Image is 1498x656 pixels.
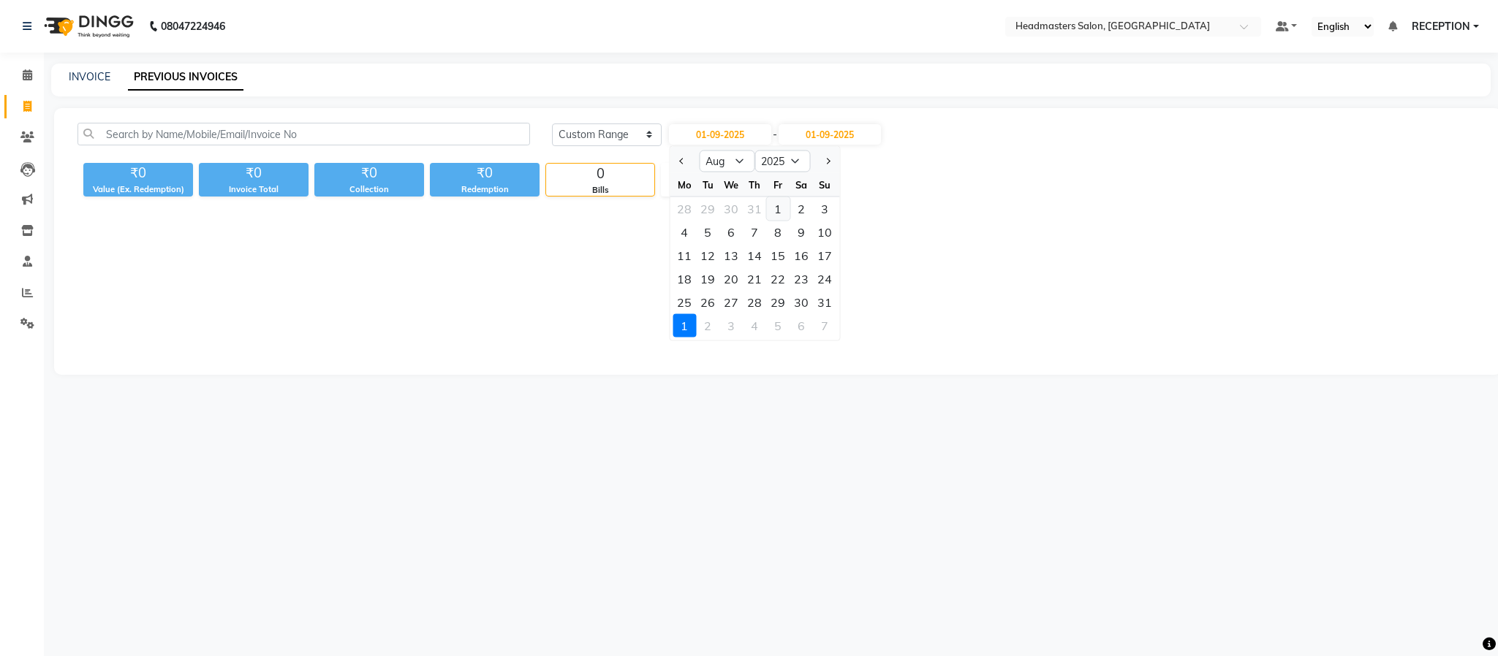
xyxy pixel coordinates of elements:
[719,267,743,291] div: 20
[743,291,766,314] div: 28
[743,314,766,337] div: 4
[676,150,688,173] button: Previous month
[790,197,813,221] div: 2
[813,197,836,221] div: 3
[743,221,766,244] div: 7
[813,221,836,244] div: Sunday, August 10, 2025
[719,267,743,291] div: Wednesday, August 20, 2025
[199,183,309,196] div: Invoice Total
[673,267,696,291] div: Monday, August 18, 2025
[813,197,836,221] div: Sunday, August 3, 2025
[662,184,770,197] div: Cancelled
[673,221,696,244] div: 4
[766,314,790,337] div: Friday, September 5, 2025
[766,291,790,314] div: 29
[743,197,766,221] div: 31
[696,244,719,267] div: 12
[673,314,696,337] div: 1
[673,244,696,267] div: Monday, August 11, 2025
[83,183,193,196] div: Value (Ex. Redemption)
[790,244,813,267] div: 16
[790,314,813,337] div: Saturday, September 6, 2025
[743,173,766,197] div: Th
[766,197,790,221] div: Friday, August 1, 2025
[813,314,836,337] div: 7
[766,221,790,244] div: Friday, August 8, 2025
[766,244,790,267] div: 15
[719,173,743,197] div: We
[673,291,696,314] div: 25
[790,197,813,221] div: Saturday, August 2, 2025
[696,197,719,221] div: 29
[790,221,813,244] div: Saturday, August 9, 2025
[314,163,424,183] div: ₹0
[696,314,719,337] div: Tuesday, September 2, 2025
[1412,19,1470,34] span: RECEPTION
[743,244,766,267] div: 14
[719,314,743,337] div: 3
[128,64,243,91] a: PREVIOUS INVOICES
[69,70,110,83] a: INVOICE
[743,267,766,291] div: 21
[821,150,833,173] button: Next month
[813,173,836,197] div: Su
[696,291,719,314] div: Tuesday, August 26, 2025
[766,173,790,197] div: Fr
[766,267,790,291] div: Friday, August 22, 2025
[790,244,813,267] div: Saturday, August 16, 2025
[696,291,719,314] div: 26
[546,184,654,197] div: Bills
[790,267,813,291] div: Saturday, August 23, 2025
[673,173,696,197] div: Mo
[813,221,836,244] div: 10
[719,291,743,314] div: 27
[430,183,540,196] div: Redemption
[790,267,813,291] div: 23
[813,244,836,267] div: Sunday, August 17, 2025
[696,244,719,267] div: Tuesday, August 12, 2025
[673,197,696,221] div: 28
[719,221,743,244] div: 6
[766,267,790,291] div: 22
[673,244,696,267] div: 11
[813,314,836,337] div: Sunday, September 7, 2025
[754,150,810,172] select: Select year
[813,291,836,314] div: 31
[719,291,743,314] div: Wednesday, August 27, 2025
[696,314,719,337] div: 2
[790,173,813,197] div: Sa
[743,267,766,291] div: Thursday, August 21, 2025
[669,124,771,145] input: Start Date
[766,314,790,337] div: 5
[813,267,836,291] div: Sunday, August 24, 2025
[696,197,719,221] div: Tuesday, July 29, 2025
[719,244,743,267] div: Wednesday, August 13, 2025
[719,244,743,267] div: 13
[813,291,836,314] div: Sunday, August 31, 2025
[662,164,770,184] div: 0
[430,163,540,183] div: ₹0
[766,291,790,314] div: Friday, August 29, 2025
[37,6,137,47] img: logo
[743,244,766,267] div: Thursday, August 14, 2025
[719,314,743,337] div: Wednesday, September 3, 2025
[696,267,719,291] div: Tuesday, August 19, 2025
[673,267,696,291] div: 18
[199,163,309,183] div: ₹0
[773,127,777,142] span: -
[673,197,696,221] div: Monday, July 28, 2025
[696,267,719,291] div: 19
[314,183,424,196] div: Collection
[813,267,836,291] div: 24
[719,221,743,244] div: Wednesday, August 6, 2025
[790,314,813,337] div: 6
[719,197,743,221] div: 30
[743,221,766,244] div: Thursday, August 7, 2025
[77,214,1478,360] span: Empty list
[743,197,766,221] div: Thursday, July 31, 2025
[161,6,225,47] b: 08047224946
[696,221,719,244] div: Tuesday, August 5, 2025
[790,291,813,314] div: Saturday, August 30, 2025
[766,221,790,244] div: 8
[743,291,766,314] div: Thursday, August 28, 2025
